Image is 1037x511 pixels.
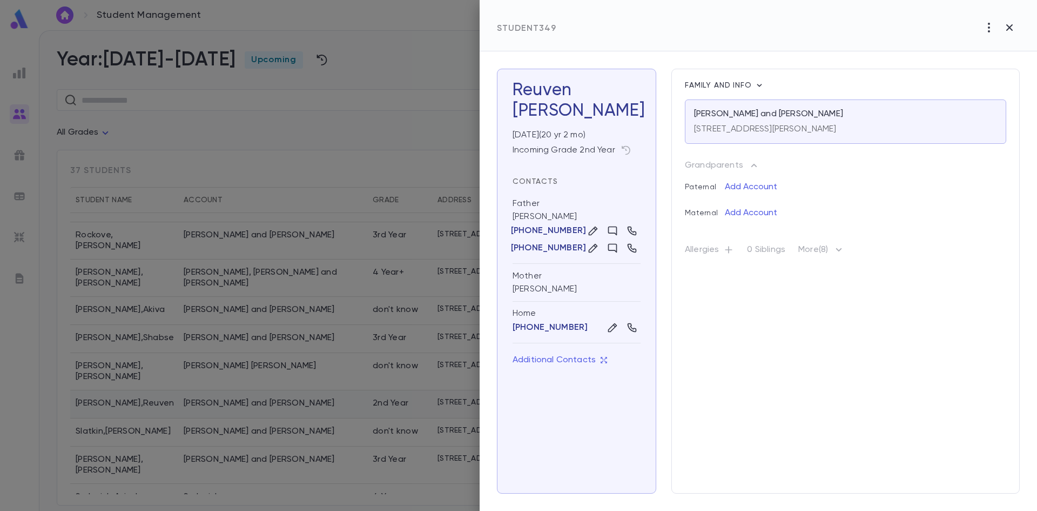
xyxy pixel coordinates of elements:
button: Additional Contacts [513,350,608,370]
p: Additional Contacts [513,355,608,366]
p: Paternal [685,174,725,191]
p: Allergies [685,244,734,260]
button: [PHONE_NUMBER] [513,322,588,333]
div: Home [513,308,641,319]
p: More (8) [798,243,845,261]
p: [STREET_ADDRESS][PERSON_NAME] [694,124,837,135]
div: [DATE] ( 20 yr 2 mo ) [508,125,641,141]
p: 0 Siblings [747,244,785,260]
button: [PHONE_NUMBER] [513,225,584,236]
button: [PHONE_NUMBER] [513,243,584,254]
button: Grandparents [685,157,759,174]
div: Father [513,198,540,209]
div: [PERSON_NAME] [513,101,641,121]
span: Student 349 [497,24,556,33]
button: Add Account [725,178,777,196]
button: Add Account [725,204,777,222]
span: Family and info [685,82,754,89]
p: Maternal [685,200,725,217]
div: [PERSON_NAME] [513,264,641,302]
p: [PERSON_NAME] and [PERSON_NAME] [694,109,843,120]
p: [PHONE_NUMBER] [511,243,586,254]
p: Grandparents [685,160,743,171]
h3: Reuven [513,80,641,121]
div: Mother [513,270,542,282]
span: Contacts [513,178,558,185]
p: [PHONE_NUMBER] [511,225,586,236]
div: [PERSON_NAME] [513,191,641,264]
div: Incoming Grade 2nd Year [513,142,641,159]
